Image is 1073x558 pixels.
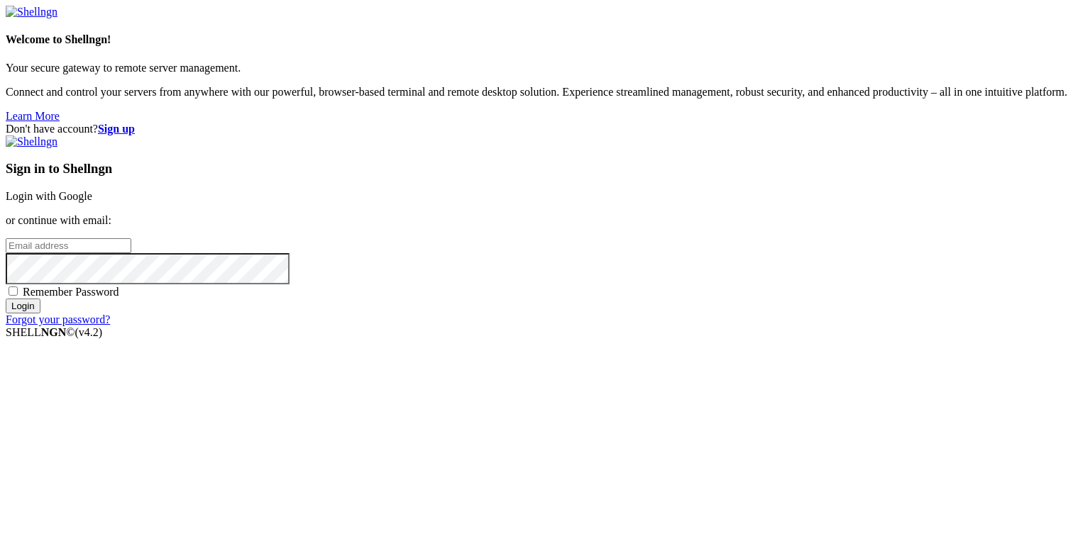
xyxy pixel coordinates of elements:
[6,86,1067,99] p: Connect and control your servers from anywhere with our powerful, browser-based terminal and remo...
[6,123,1067,135] div: Don't have account?
[6,190,92,202] a: Login with Google
[6,161,1067,177] h3: Sign in to Shellngn
[98,123,135,135] a: Sign up
[41,326,67,338] b: NGN
[9,286,18,296] input: Remember Password
[6,135,57,148] img: Shellngn
[6,326,102,338] span: SHELL ©
[6,62,1067,74] p: Your secure gateway to remote server management.
[6,33,1067,46] h4: Welcome to Shellngn!
[75,326,103,338] span: 4.2.0
[6,6,57,18] img: Shellngn
[6,110,60,122] a: Learn More
[6,214,1067,227] p: or continue with email:
[6,238,131,253] input: Email address
[23,286,119,298] span: Remember Password
[6,313,110,325] a: Forgot your password?
[6,298,40,313] input: Login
